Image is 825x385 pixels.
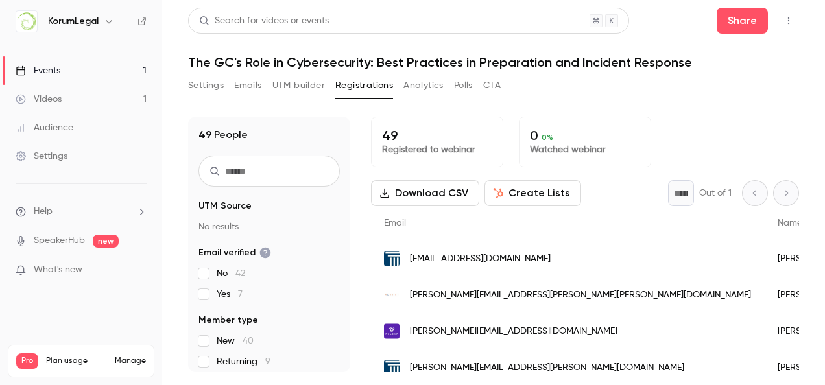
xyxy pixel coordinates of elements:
p: 0 [530,128,640,143]
a: SpeakerHub [34,234,85,248]
div: Events [16,64,60,77]
span: Pro [16,353,38,369]
span: 9 [265,357,270,366]
div: Audience [16,121,73,134]
span: Name [778,218,802,227]
img: harriet.asia [384,287,400,303]
span: 0 % [542,133,553,142]
span: [EMAIL_ADDRESS][DOMAIN_NAME] [410,252,551,266]
button: Create Lists [484,180,581,206]
span: New [217,334,254,347]
div: Search for videos or events [199,14,329,28]
button: Polls [454,75,473,96]
button: Share [717,8,768,34]
span: 42 [235,269,245,278]
button: CTA [483,75,501,96]
img: pulsar.com [384,323,400,339]
li: help-dropdown-opener [16,205,147,218]
button: Settings [188,75,224,96]
h1: The GC's Role in Cybersecurity: Best Practices in Preparation and Incident Response [188,54,799,70]
p: Watched webinar [530,143,640,156]
span: Email [384,218,406,227]
button: UTM builder [272,75,325,96]
p: Out of 1 [699,187,732,200]
span: Member type [198,314,258,327]
span: No [217,267,245,280]
span: Email verified [198,246,271,259]
img: fticonsulting.com [384,360,400,375]
div: Videos [16,93,62,106]
h6: KorumLegal [48,15,99,28]
span: new [93,235,119,248]
span: UTM Source [198,200,252,213]
button: Download CSV [371,180,479,206]
span: Plan usage [46,356,107,366]
span: Help [34,205,53,218]
span: Yes [217,288,243,301]
span: 7 [238,290,243,299]
span: [PERSON_NAME][EMAIL_ADDRESS][PERSON_NAME][DOMAIN_NAME] [410,361,684,375]
button: Analytics [403,75,444,96]
button: Emails [234,75,261,96]
a: Manage [115,356,146,366]
p: Registered to webinar [382,143,492,156]
h1: 49 People [198,127,248,143]
span: [PERSON_NAME][EMAIL_ADDRESS][DOMAIN_NAME] [410,325,617,338]
span: What's new [34,263,82,277]
img: KorumLegal [16,11,37,32]
span: 40 [243,336,254,345]
span: Returning [217,355,270,368]
button: Registrations [335,75,393,96]
span: [PERSON_NAME][EMAIL_ADDRESS][PERSON_NAME][PERSON_NAME][DOMAIN_NAME] [410,288,751,302]
div: Settings [16,150,67,163]
p: 49 [382,128,492,143]
img: fticonsulting.com [384,251,400,266]
p: No results [198,220,340,233]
